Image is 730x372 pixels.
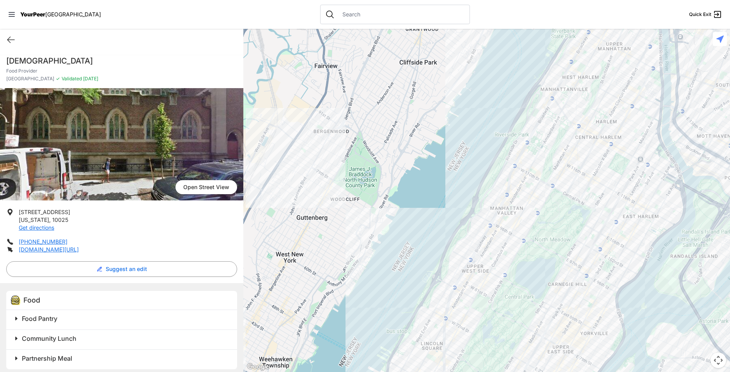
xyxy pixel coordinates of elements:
[19,209,70,215] span: [STREET_ADDRESS]
[22,354,72,362] span: Partnership Meal
[45,11,101,18] span: [GEOGRAPHIC_DATA]
[62,76,82,81] span: Validated
[82,76,98,81] span: [DATE]
[689,10,722,19] a: Quick Exit
[20,12,101,17] a: YourPeer[GEOGRAPHIC_DATA]
[245,362,271,372] a: Open this area in Google Maps (opens a new window)
[19,246,79,253] a: [DOMAIN_NAME][URL]
[19,216,49,223] span: [US_STATE]
[711,353,726,368] button: Map camera controls
[52,216,68,223] span: 10025
[19,238,67,245] a: [PHONE_NUMBER]
[19,224,54,231] a: Get directions
[689,11,711,18] span: Quick Exit
[6,68,237,74] p: Food Provider
[6,261,237,277] button: Suggest an edit
[22,335,76,342] span: Community Lunch
[245,362,271,372] img: Google
[6,76,54,82] span: [GEOGRAPHIC_DATA]
[56,76,60,82] span: ✓
[22,315,57,322] span: Food Pantry
[20,11,45,18] span: YourPeer
[6,55,237,66] h1: [DEMOGRAPHIC_DATA]
[49,216,51,223] span: ,
[338,11,465,18] input: Search
[106,265,147,273] span: Suggest an edit
[175,180,237,194] span: Open Street View
[23,296,40,304] span: Food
